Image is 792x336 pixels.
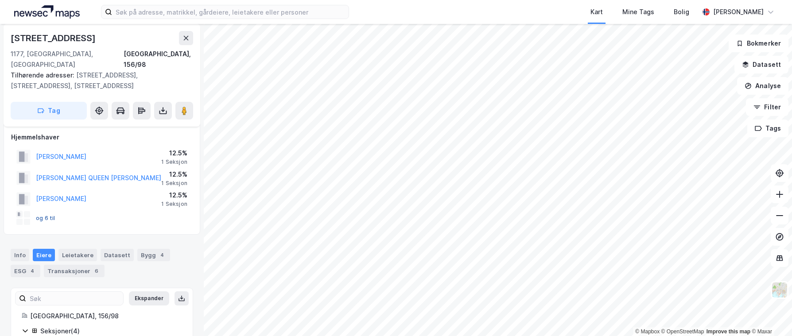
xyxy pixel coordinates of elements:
div: Kart [590,7,603,17]
div: 12.5% [161,190,187,201]
a: Mapbox [635,328,660,335]
span: Tilhørende adresser: [11,71,76,79]
div: Datasett [101,249,134,261]
div: Leietakere [58,249,97,261]
div: ESG [11,265,40,277]
iframe: Chat Widget [748,294,792,336]
a: OpenStreetMap [661,328,704,335]
div: Eiere [33,249,55,261]
div: [GEOGRAPHIC_DATA], 156/98 [124,49,193,70]
button: Tag [11,102,87,120]
div: Kontrollprogram for chat [748,294,792,336]
div: Bygg [137,249,170,261]
img: logo.a4113a55bc3d86da70a041830d287a7e.svg [14,5,80,19]
div: Bolig [674,7,689,17]
button: Datasett [734,56,788,73]
div: [STREET_ADDRESS], [STREET_ADDRESS], [STREET_ADDRESS] [11,70,186,91]
div: 12.5% [161,169,187,180]
div: 1 Seksjon [161,201,187,208]
button: Analyse [737,77,788,95]
div: 1 Seksjon [161,158,187,166]
img: Z [771,282,788,298]
div: [PERSON_NAME] [713,7,764,17]
div: [STREET_ADDRESS] [11,31,97,45]
input: Søk [26,292,123,305]
a: Improve this map [707,328,750,335]
input: Søk på adresse, matrikkel, gårdeiere, leietakere eller personer [112,5,349,19]
button: Tags [747,120,788,137]
div: Transaksjoner [44,265,105,277]
div: Hjemmelshaver [11,132,193,143]
div: [GEOGRAPHIC_DATA], 156/98 [30,311,182,321]
div: 1 Seksjon [161,180,187,187]
button: Ekspander [129,291,169,305]
button: Bokmerker [729,35,788,52]
div: Mine Tags [622,7,654,17]
div: 4 [158,251,167,259]
div: 4 [28,266,37,275]
div: 12.5% [161,148,187,158]
button: Filter [746,98,788,116]
div: Info [11,249,29,261]
div: 1177, [GEOGRAPHIC_DATA], [GEOGRAPHIC_DATA] [11,49,124,70]
div: 6 [92,266,101,275]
